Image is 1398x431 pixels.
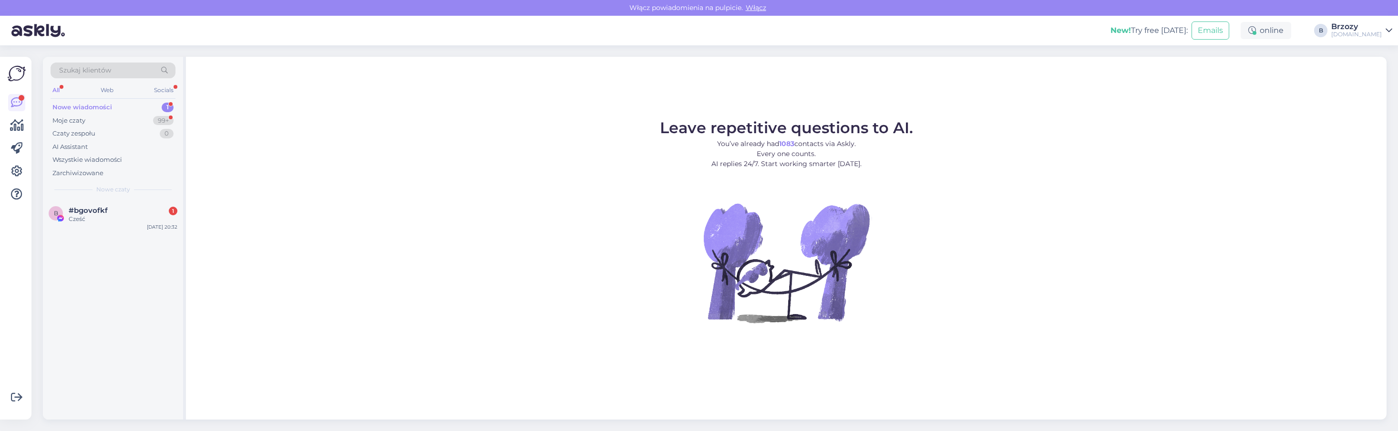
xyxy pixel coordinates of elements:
[52,129,95,138] div: Czaty zespołu
[8,64,26,83] img: Askly Logo
[147,223,177,231] div: [DATE] 20:32
[1110,25,1188,36] div: Try free [DATE]:
[160,129,174,138] div: 0
[1192,21,1229,40] button: Emails
[1241,22,1291,39] div: online
[69,215,177,223] div: Cześć
[1110,26,1131,35] b: New!
[660,118,913,137] span: Leave repetitive questions to AI.
[54,210,58,217] span: b
[743,3,769,12] span: Włącz
[169,207,177,215] div: 1
[99,84,115,96] div: Web
[660,139,913,169] p: You’ve already had contacts via Askly. Every one counts. AI replies 24/7. Start working smarter [...
[152,84,175,96] div: Socials
[162,103,174,112] div: 1
[153,116,174,126] div: 99+
[700,177,872,348] img: No Chat active
[69,206,108,215] span: #bgovofkf
[59,65,111,75] span: Szukaj klientów
[1314,24,1327,37] div: B
[52,116,85,126] div: Moje czaty
[1331,31,1382,38] div: [DOMAIN_NAME]
[52,103,112,112] div: Nowe wiadomości
[96,185,130,194] span: Nowe czaty
[1331,23,1392,38] a: Brzozy[DOMAIN_NAME]
[1331,23,1382,31] div: Brzozy
[52,168,103,178] div: Zarchiwizowane
[779,139,794,148] b: 1083
[52,155,122,165] div: Wszystkie wiadomości
[51,84,62,96] div: All
[52,142,88,152] div: AI Assistant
